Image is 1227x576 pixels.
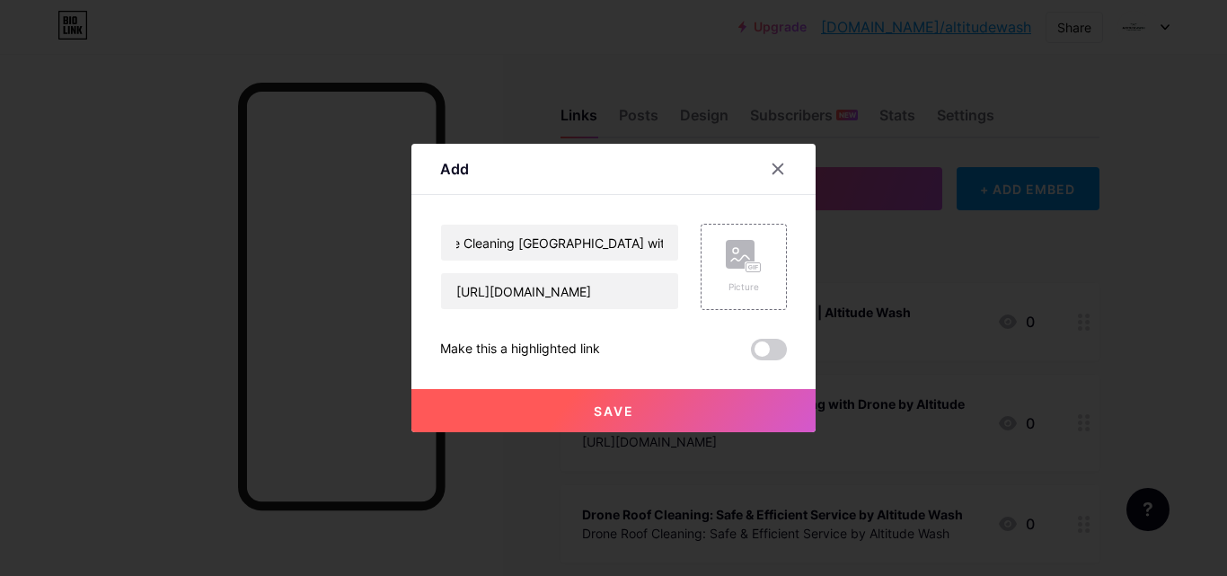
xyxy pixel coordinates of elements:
input: Title [441,225,678,261]
div: Add [440,158,469,180]
span: Save [594,403,634,419]
button: Save [411,389,816,432]
input: URL [441,273,678,309]
div: Make this a highlighted link [440,339,600,360]
div: Picture [726,280,762,294]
